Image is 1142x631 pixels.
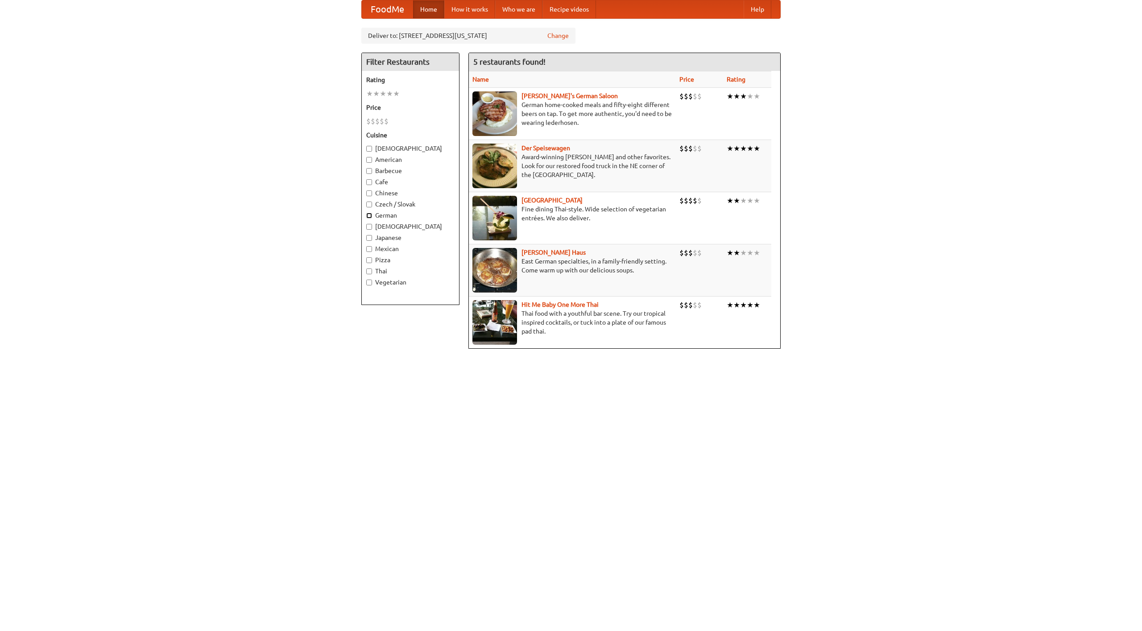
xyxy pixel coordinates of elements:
a: Hit Me Baby One More Thai [521,301,599,308]
li: ★ [727,300,733,310]
img: satay.jpg [472,196,517,240]
li: $ [693,248,697,258]
li: ★ [733,144,740,153]
li: ★ [740,91,747,101]
li: $ [380,116,384,126]
li: ★ [753,196,760,206]
li: ★ [727,248,733,258]
li: $ [688,91,693,101]
li: $ [684,196,688,206]
a: Rating [727,76,745,83]
li: $ [679,144,684,153]
li: $ [688,196,693,206]
a: [GEOGRAPHIC_DATA] [521,197,583,204]
div: Deliver to: [STREET_ADDRESS][US_STATE] [361,28,575,44]
li: $ [679,196,684,206]
li: ★ [393,89,400,99]
input: Cafe [366,179,372,185]
li: $ [684,248,688,258]
input: [DEMOGRAPHIC_DATA] [366,146,372,152]
a: [PERSON_NAME] Haus [521,249,586,256]
h5: Cuisine [366,131,455,140]
h4: Filter Restaurants [362,53,459,71]
img: babythai.jpg [472,300,517,345]
label: German [366,211,455,220]
input: Pizza [366,257,372,263]
li: $ [697,91,702,101]
li: ★ [733,196,740,206]
li: $ [384,116,389,126]
li: ★ [733,91,740,101]
li: $ [697,196,702,206]
label: Czech / Slovak [366,200,455,209]
li: ★ [366,89,373,99]
li: $ [366,116,371,126]
li: ★ [747,144,753,153]
label: Vegetarian [366,278,455,287]
li: $ [679,248,684,258]
ng-pluralize: 5 restaurants found! [473,58,546,66]
input: Thai [366,268,372,274]
li: $ [371,116,375,126]
label: Thai [366,267,455,276]
li: $ [693,91,697,101]
label: [DEMOGRAPHIC_DATA] [366,144,455,153]
li: $ [697,248,702,258]
img: kohlhaus.jpg [472,248,517,293]
li: ★ [747,196,753,206]
a: How it works [444,0,495,18]
input: German [366,213,372,219]
input: Chinese [366,190,372,196]
input: [DEMOGRAPHIC_DATA] [366,224,372,230]
li: $ [693,144,697,153]
li: $ [375,116,380,126]
p: East German specialties, in a family-friendly setting. Come warm up with our delicious soups. [472,257,672,275]
li: ★ [740,300,747,310]
input: Mexican [366,246,372,252]
input: Barbecue [366,168,372,174]
a: Name [472,76,489,83]
input: Vegetarian [366,280,372,285]
p: Thai food with a youthful bar scene. Try our tropical inspired cocktails, or tuck into a plate of... [472,309,672,336]
label: Mexican [366,244,455,253]
a: Price [679,76,694,83]
li: $ [684,300,688,310]
li: $ [693,196,697,206]
input: Czech / Slovak [366,202,372,207]
li: ★ [733,300,740,310]
li: ★ [753,300,760,310]
li: $ [697,300,702,310]
li: ★ [740,144,747,153]
li: ★ [747,91,753,101]
li: ★ [753,91,760,101]
li: ★ [386,89,393,99]
li: $ [688,300,693,310]
li: ★ [740,196,747,206]
li: $ [684,91,688,101]
li: ★ [747,248,753,258]
li: ★ [373,89,380,99]
h5: Price [366,103,455,112]
li: ★ [380,89,386,99]
li: $ [688,248,693,258]
a: Der Speisewagen [521,144,570,152]
a: [PERSON_NAME]'s German Saloon [521,92,618,99]
li: ★ [747,300,753,310]
label: Japanese [366,233,455,242]
a: Who we are [495,0,542,18]
li: ★ [727,144,733,153]
li: ★ [727,196,733,206]
li: $ [684,144,688,153]
label: Pizza [366,256,455,264]
label: [DEMOGRAPHIC_DATA] [366,222,455,231]
li: ★ [753,144,760,153]
a: Home [413,0,444,18]
li: $ [697,144,702,153]
li: $ [688,144,693,153]
li: $ [679,91,684,101]
p: Award-winning [PERSON_NAME] and other favorites. Look for our restored food truck in the NE corne... [472,153,672,179]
